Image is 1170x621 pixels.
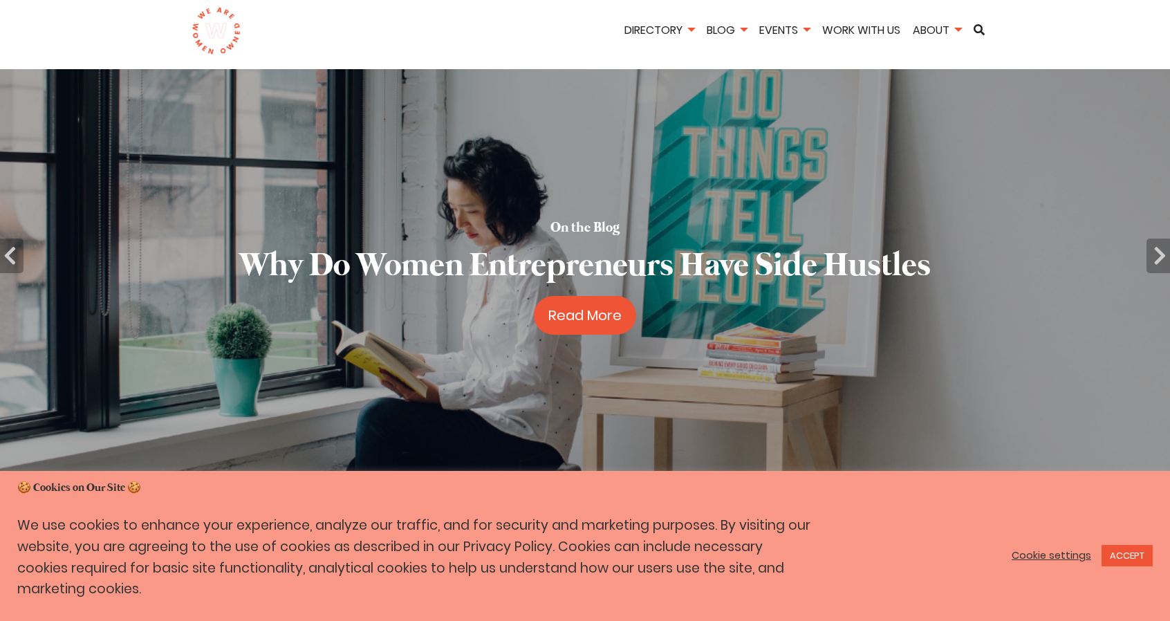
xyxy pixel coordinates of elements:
a: Events [754,22,815,38]
a: Blog [702,22,752,38]
a: About [908,22,966,38]
a: Read More [534,296,636,335]
a: Cookie settings [1012,549,1091,562]
h2: Why Do Women Entrepreneurs Have Side Hustles [239,243,931,290]
img: logo [192,7,241,55]
li: About [908,21,966,41]
a: Search [969,24,990,35]
li: Directory [620,21,699,41]
li: Events [754,21,815,41]
a: Directory [620,22,699,38]
h5: 🍪 Cookies on Our Site 🍪 [17,481,1153,496]
a: Work With Us [817,22,905,38]
h5: On the Blog [550,219,620,238]
li: Blog [702,21,752,41]
a: ACCEPT [1102,545,1153,566]
p: We use cookies to enhance your experience, analyze our traffic, and for security and marketing pu... [17,515,812,600]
